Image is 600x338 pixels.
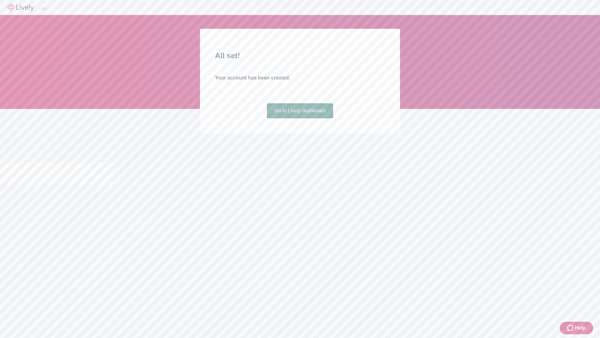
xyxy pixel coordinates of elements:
[215,50,385,61] h2: All set!
[267,103,333,118] a: Go to Lively dashboard
[215,74,385,82] h4: Your account has been created.
[575,324,586,332] span: Help
[567,324,575,332] svg: Zendesk support icon
[560,322,593,334] button: Zendesk support iconHelp
[7,4,34,11] img: Lively
[41,8,46,10] button: Log out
